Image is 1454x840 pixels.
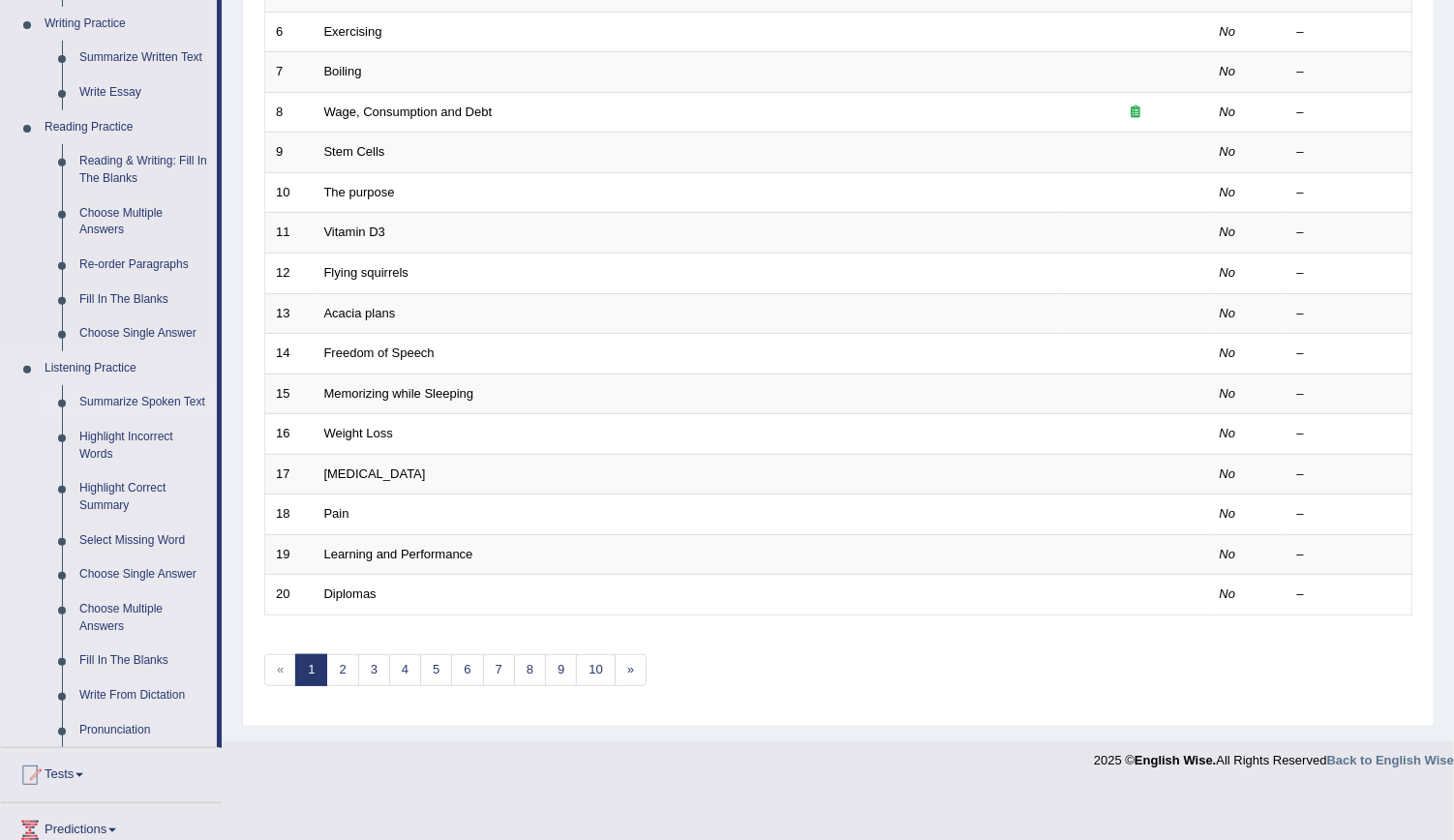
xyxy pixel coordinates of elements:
td: 12 [265,253,314,293]
a: Reading & Writing: Fill In The Blanks [71,144,217,195]
em: No [1220,144,1236,159]
em: No [1220,105,1236,119]
a: 9 [545,654,577,686]
a: Choose Multiple Answers [71,196,217,248]
a: Choose Single Answer [71,316,217,351]
em: No [1220,586,1236,601]
td: 10 [265,172,314,213]
td: 15 [265,374,314,414]
a: 6 [451,654,483,686]
a: Boiling [324,64,362,78]
span: « [264,654,296,686]
a: Back to English Wise [1327,753,1454,767]
a: [MEDICAL_DATA] [324,466,426,481]
td: 18 [265,495,314,535]
a: Acacia plans [324,306,396,320]
div: – [1297,546,1402,564]
td: 11 [265,213,314,254]
div: – [1297,585,1402,604]
a: » [615,654,647,686]
em: No [1220,185,1236,199]
a: Re-order Paragraphs [71,248,217,283]
em: No [1220,64,1236,78]
a: Choose Single Answer [71,557,217,592]
a: Choose Multiple Answers [71,592,217,644]
a: Pronunciation [71,713,217,748]
a: Wage, Consumption and Debt [324,105,493,119]
a: Fill In The Blanks [71,644,217,678]
a: 8 [514,654,546,686]
a: Flying squirrels [324,265,409,280]
div: – [1297,143,1402,162]
div: 2025 © All Rights Reserved [1094,741,1454,769]
div: – [1297,104,1402,122]
a: 4 [389,654,421,686]
a: Write From Dictation [71,678,217,713]
a: Summarize Spoken Text [71,385,217,420]
a: Highlight Correct Summary [71,471,217,523]
div: – [1297,224,1402,242]
a: Reading Practice [36,110,217,145]
em: No [1220,426,1236,440]
a: Listening Practice [36,351,217,386]
a: Weight Loss [324,426,393,440]
div: – [1297,63,1402,81]
a: Write Essay [71,75,217,110]
em: No [1220,466,1236,481]
div: – [1297,385,1402,404]
a: Summarize Written Text [71,41,217,75]
a: 10 [576,654,615,686]
td: 20 [265,575,314,615]
div: Exam occurring question [1075,104,1198,122]
a: 2 [326,654,358,686]
td: 19 [265,534,314,575]
div: – [1297,23,1402,42]
a: 1 [295,654,327,686]
a: Exercising [324,24,382,39]
td: 17 [265,454,314,495]
em: No [1220,506,1236,521]
td: 9 [265,133,314,173]
a: Select Missing Word [71,524,217,558]
a: The purpose [324,185,395,199]
div: – [1297,184,1402,202]
td: 14 [265,334,314,375]
a: 7 [483,654,515,686]
div: – [1297,465,1402,484]
a: Learning and Performance [324,547,473,561]
a: 3 [358,654,390,686]
div: – [1297,305,1402,323]
em: No [1220,345,1236,360]
div: – [1297,264,1402,283]
td: 7 [265,52,314,93]
a: Fill In The Blanks [71,283,217,317]
div: – [1297,345,1402,363]
a: Stem Cells [324,144,385,159]
a: Writing Practice [36,7,217,42]
a: 5 [420,654,452,686]
td: 13 [265,293,314,334]
em: No [1220,24,1236,39]
em: No [1220,547,1236,561]
td: 8 [265,92,314,133]
em: No [1220,386,1236,401]
em: No [1220,265,1236,280]
div: – [1297,425,1402,443]
a: Freedom of Speech [324,345,435,360]
strong: English Wise. [1135,753,1216,767]
a: Diplomas [324,586,377,601]
em: No [1220,225,1236,239]
div: – [1297,505,1402,524]
a: Tests [1,748,222,796]
a: Memorizing while Sleeping [324,386,474,401]
a: Pain [324,506,349,521]
em: No [1220,306,1236,320]
a: Highlight Incorrect Words [71,420,217,471]
td: 16 [265,414,314,455]
td: 6 [265,12,314,52]
a: Vitamin D3 [324,225,385,239]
